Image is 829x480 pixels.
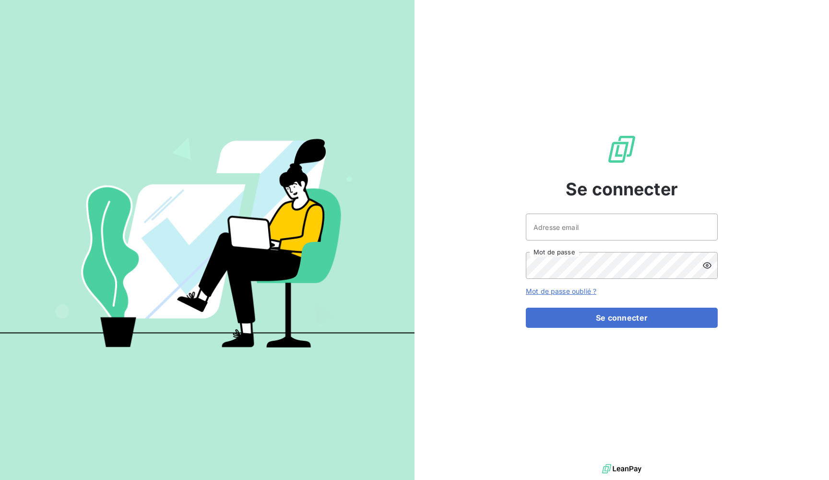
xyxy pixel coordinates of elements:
span: Se connecter [566,176,678,202]
input: placeholder [526,214,718,240]
button: Se connecter [526,308,718,328]
img: logo [602,462,641,476]
img: Logo LeanPay [606,134,637,165]
a: Mot de passe oublié ? [526,287,596,295]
